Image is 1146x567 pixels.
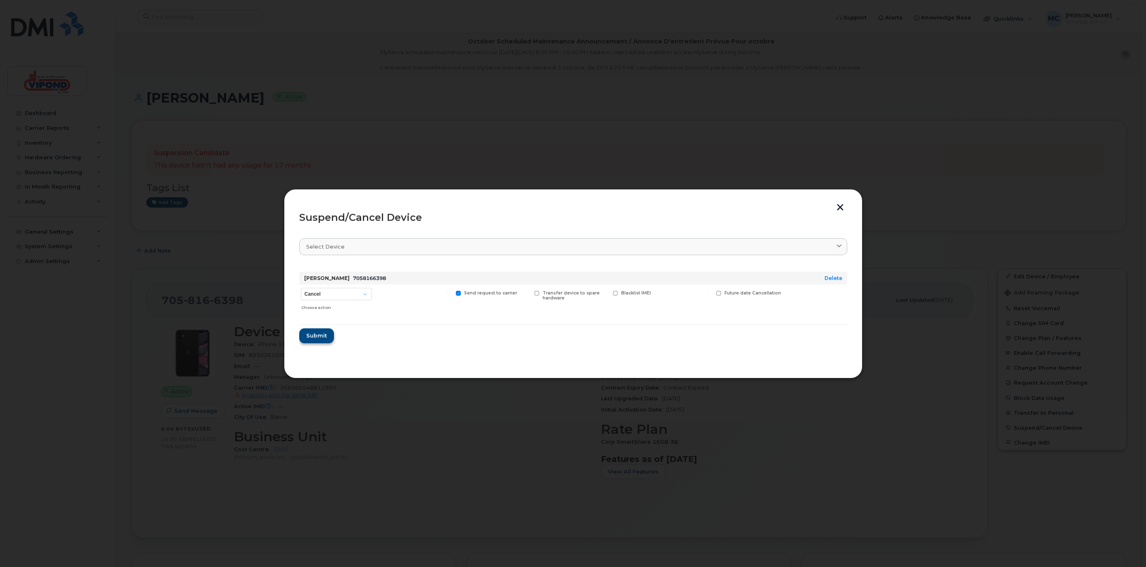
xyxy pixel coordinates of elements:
[524,291,529,295] input: Transfer device to spare hardware
[301,301,372,311] div: Choose action
[353,275,386,281] span: 7058166398
[464,290,517,296] span: Send request to carrier
[299,328,334,343] button: Submit
[306,332,327,340] span: Submit
[824,275,842,281] a: Delete
[299,238,847,255] a: Select device
[543,290,600,301] span: Transfer device to spare hardware
[306,243,345,251] span: Select device
[304,275,350,281] strong: [PERSON_NAME]
[446,291,450,295] input: Send request to carrier
[724,290,781,296] span: Future date Cancellation
[299,213,847,222] div: Suspend/Cancel Device
[603,291,607,295] input: Blacklist IMEI
[621,290,651,296] span: Blacklist IMEI
[706,291,710,295] input: Future date Cancellation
